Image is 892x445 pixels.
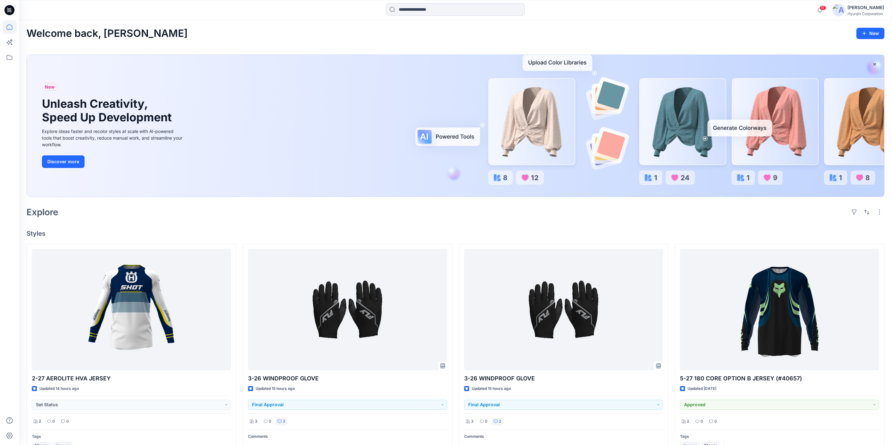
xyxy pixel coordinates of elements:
[680,249,879,370] a: 5-27 180 CORE OPTION B JERSEY (#40657)
[680,433,879,440] p: Tags
[66,418,69,425] p: 0
[42,97,174,124] h1: Unleash Creativity, Speed Up Development
[248,433,447,440] p: Comments
[255,418,257,425] p: 3
[42,155,85,168] button: Discover more
[32,374,231,383] p: 2-27 AEROLITE HVA JERSEY
[32,249,231,370] a: 2-27 AEROLITE HVA JERSEY
[687,418,689,425] p: 2
[42,155,184,168] a: Discover more
[472,385,511,392] p: Updated 15 hours ago
[27,28,188,39] h2: Welcome back, [PERSON_NAME]
[848,4,884,11] div: [PERSON_NAME]
[45,83,55,91] span: New
[27,230,884,237] h4: Styles
[248,249,447,370] a: 3-26 WINDPROOF GLOVE
[464,433,663,440] p: Comments
[464,374,663,383] p: 3-26 WINDPROOF GLOVE
[680,374,879,383] p: 5-27 180 CORE OPTION B JERSEY (#40657)
[256,385,295,392] p: Updated 15 hours ago
[856,28,884,39] button: New
[248,374,447,383] p: 3-26 WINDPROOF GLOVE
[714,418,717,425] p: 0
[39,418,41,425] p: 2
[52,418,55,425] p: 0
[848,11,884,16] div: Hyunjin Corporation
[32,433,231,440] p: Tags
[269,418,271,425] p: 0
[832,4,845,16] img: avatar
[819,5,826,10] span: 11
[700,418,703,425] p: 0
[39,385,79,392] p: Updated 14 hours ago
[471,418,474,425] p: 3
[485,418,487,425] p: 0
[499,418,501,425] p: 2
[42,128,184,148] div: Explore ideas faster and recolor styles at scale with AI-powered tools that boost creativity, red...
[283,418,285,425] p: 3
[27,207,58,217] h2: Explore
[464,249,663,370] a: 3-26 WINDPROOF GLOVE
[688,385,716,392] p: Updated [DATE]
